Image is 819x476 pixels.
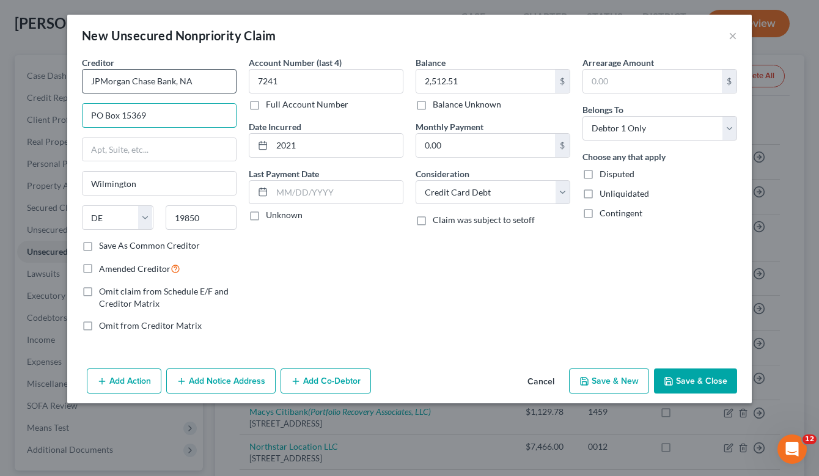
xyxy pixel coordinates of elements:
[777,434,807,464] iframe: Intercom live chat
[83,104,236,127] input: Enter address...
[82,27,276,44] div: New Unsecured Nonpriority Claim
[416,70,555,93] input: 0.00
[83,172,236,195] input: Enter city...
[555,134,570,157] div: $
[569,368,649,394] button: Save & New
[166,368,276,394] button: Add Notice Address
[166,205,237,230] input: Enter zip...
[249,56,342,69] label: Account Number (last 4)
[266,98,348,111] label: Full Account Number
[518,370,564,394] button: Cancel
[555,70,570,93] div: $
[272,134,403,157] input: MM/DD/YYYY
[249,167,319,180] label: Last Payment Date
[416,167,469,180] label: Consideration
[583,70,722,93] input: 0.00
[722,70,736,93] div: $
[600,188,649,199] span: Unliquidated
[281,368,371,394] button: Add Co-Debtor
[249,120,301,133] label: Date Incurred
[582,150,666,163] label: Choose any that apply
[272,181,403,204] input: MM/DD/YYYY
[99,263,171,274] span: Amended Creditor
[802,434,817,444] span: 12
[729,28,737,43] button: ×
[99,240,200,252] label: Save As Common Creditor
[83,138,236,161] input: Apt, Suite, etc...
[433,214,535,225] span: Claim was subject to setoff
[416,120,483,133] label: Monthly Payment
[416,134,555,157] input: 0.00
[433,98,501,111] label: Balance Unknown
[99,320,202,331] span: Omit from Creditor Matrix
[416,56,446,69] label: Balance
[600,208,642,218] span: Contingent
[600,169,634,179] span: Disputed
[87,368,161,394] button: Add Action
[582,56,654,69] label: Arrearage Amount
[654,368,737,394] button: Save & Close
[582,104,623,115] span: Belongs To
[82,69,237,93] input: Search creditor by name...
[266,209,303,221] label: Unknown
[99,286,229,309] span: Omit claim from Schedule E/F and Creditor Matrix
[82,57,114,68] span: Creditor
[249,69,403,93] input: XXXX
